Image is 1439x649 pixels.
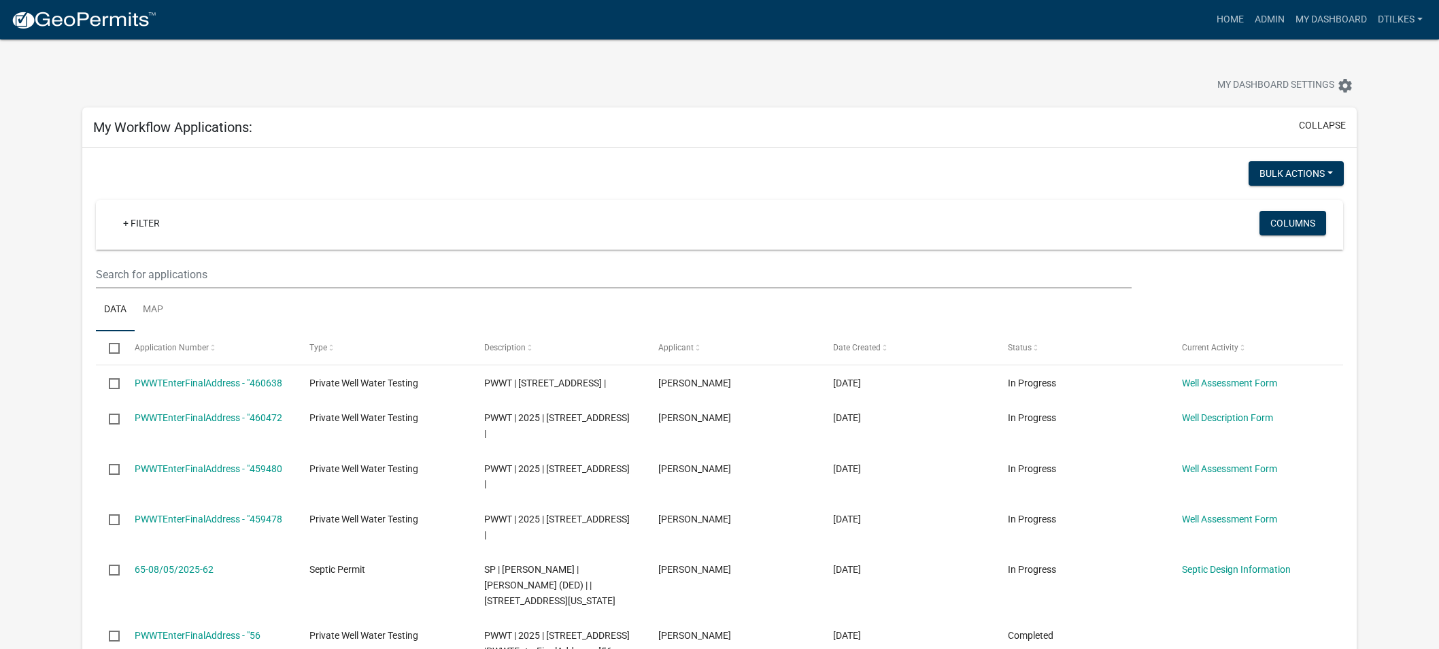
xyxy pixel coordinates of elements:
[135,463,282,474] a: PWWTEnterFinalAddress - "459480
[135,514,282,525] a: PWWTEnterFinalAddress - "459478
[645,331,820,364] datatable-header-cell: Applicant
[1290,7,1372,33] a: My Dashboard
[96,261,1132,288] input: Search for applications
[135,412,282,423] a: PWWTEnterFinalAddress - "460472
[1182,514,1277,525] a: Well Assessment Form
[1372,7,1428,33] a: dtilkes
[658,514,731,525] span: Dan Tilkes
[833,514,861,525] span: 08/05/2025
[833,463,861,474] span: 08/05/2025
[96,331,122,364] datatable-header-cell: Select
[1182,412,1273,423] a: Well Description Form
[1249,7,1290,33] a: Admin
[135,343,209,352] span: Application Number
[309,463,418,474] span: Private Well Water Testing
[484,463,630,490] span: PWWT | 2025 | 1440 Olive Ave |
[1008,463,1056,474] span: In Progress
[1182,564,1291,575] a: Septic Design Information
[135,288,171,332] a: Map
[1259,211,1326,235] button: Columns
[994,331,1169,364] datatable-header-cell: Status
[1008,412,1056,423] span: In Progress
[658,343,694,352] span: Applicant
[484,378,606,388] span: PWWT | 2025 | 2427 Balsam Ave |
[1217,78,1334,94] span: My Dashboard Settings
[1182,343,1238,352] span: Current Activity
[122,331,297,364] datatable-header-cell: Application Number
[309,343,327,352] span: Type
[309,564,365,575] span: Septic Permit
[309,412,418,423] span: Private Well Water Testing
[1182,463,1277,474] a: Well Assessment Form
[471,331,645,364] datatable-header-cell: Description
[1008,564,1056,575] span: In Progress
[484,412,630,439] span: PWWT | 2025 | 325 Mallard Ave |
[1008,630,1053,641] span: Completed
[1008,343,1032,352] span: Status
[1169,331,1344,364] datatable-header-cell: Current Activity
[833,378,861,388] span: 08/07/2025
[112,211,171,235] a: + Filter
[309,630,418,641] span: Private Well Water Testing
[820,331,995,364] datatable-header-cell: Date Created
[833,412,861,423] span: 08/07/2025
[135,630,260,641] a: PWWTEnterFinalAddress - "56
[1182,378,1277,388] a: Well Assessment Form
[93,119,252,135] h5: My Workflow Applications:
[1206,72,1364,99] button: My Dashboard Settingssettings
[309,514,418,525] span: Private Well Water Testing
[658,378,731,388] span: Dan Tilkes
[1299,118,1346,133] button: collapse
[833,564,861,575] span: 08/05/2025
[1211,7,1249,33] a: Home
[135,564,214,575] a: 65-08/05/2025-62
[658,412,731,423] span: Dan Tilkes
[658,564,731,575] span: Dan Tilkes
[1008,378,1056,388] span: In Progress
[1249,161,1344,186] button: Bulk Actions
[484,343,526,352] span: Description
[135,378,282,388] a: PWWTEnterFinalAddress - "460638
[1008,514,1056,525] span: In Progress
[484,564,615,606] span: SP | Stenzel, Patricia | Stenzel, Gary (DED) | | 1191 30TH ST | Iowa Falls, IA 50126
[833,630,861,641] span: 07/31/2025
[484,514,630,540] span: PWWT | 2025 | 409 12th Ave NW |
[297,331,471,364] datatable-header-cell: Type
[658,630,731,641] span: Dan Tilkes
[96,288,135,332] a: Data
[1337,78,1353,94] i: settings
[658,463,731,474] span: Dan Tilkes
[309,378,418,388] span: Private Well Water Testing
[833,343,881,352] span: Date Created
